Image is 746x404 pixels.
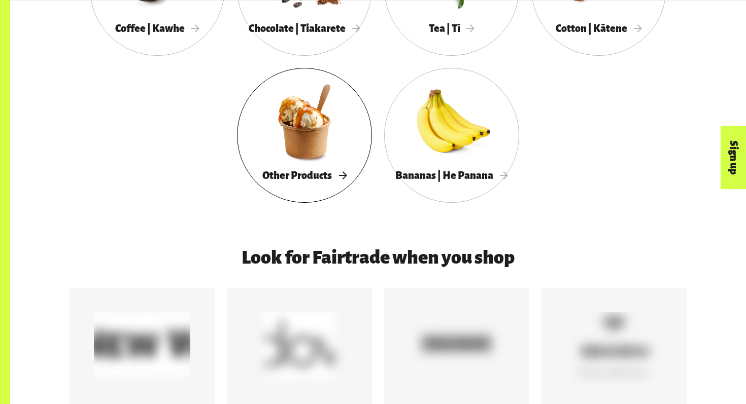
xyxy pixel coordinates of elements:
span: Cotton | Kātene [556,23,642,34]
span: Other Products [262,170,347,181]
span: Chocolate | Tiakarete [249,23,360,34]
h3: Look for Fairtrade when you shop [120,247,636,268]
a: Other Products [237,68,372,203]
span: Tea | Tī [429,23,475,34]
span: Coffee | Kawhe [115,23,199,34]
span: Bananas | He Panana [395,170,508,181]
a: Bananas | He Panana [384,68,519,203]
